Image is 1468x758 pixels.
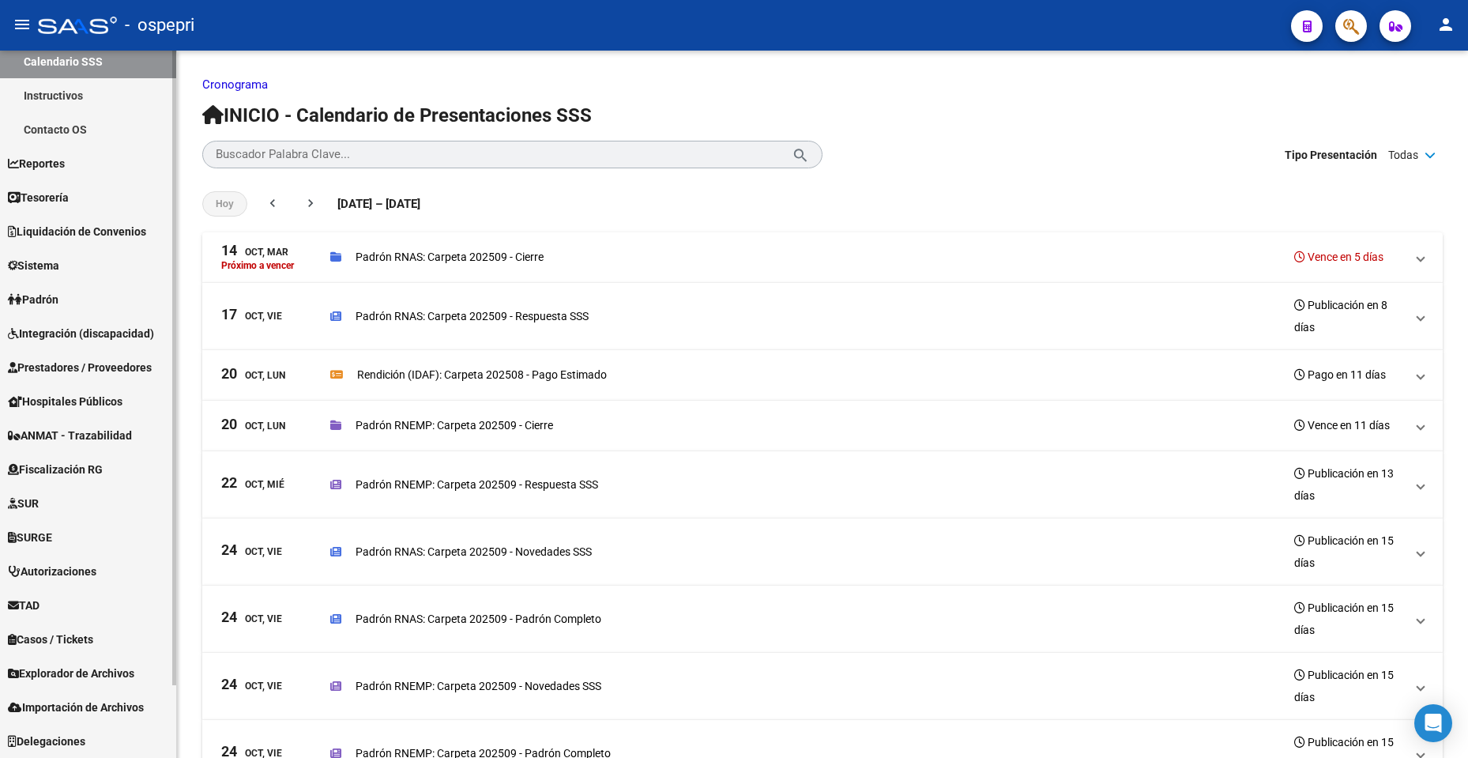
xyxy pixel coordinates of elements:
[221,610,237,624] span: 24
[8,257,59,274] span: Sistema
[221,417,285,434] div: Oct, Lun
[265,195,280,211] mat-icon: chevron_left
[1388,146,1418,164] span: Todas
[8,189,69,206] span: Tesorería
[202,191,247,217] button: Hoy
[8,733,85,750] span: Delegaciones
[1414,704,1452,742] div: Open Intercom Messenger
[221,610,282,627] div: Oct, Vie
[356,307,589,325] p: Padrón RNAS: Carpeta 202509 - Respuesta SSS
[1436,15,1455,34] mat-icon: person
[1294,462,1405,507] h3: Publicación en 13 días
[8,495,39,512] span: SUR
[202,653,1443,720] mat-expansion-panel-header: 24Oct, ViePadrón RNEMP: Carpeta 202509 - Novedades SSSPublicación en 15 días
[221,367,285,383] div: Oct, Lun
[202,77,268,92] a: Cronograma
[13,15,32,34] mat-icon: menu
[8,461,103,478] span: Fiscalización RG
[356,610,601,628] p: Padrón RNAS: Carpeta 202509 - Padrón Completo
[8,223,146,240] span: Liquidación de Convenios
[202,401,1443,451] mat-expansion-panel-header: 20Oct, LunPadrón RNEMP: Carpeta 202509 - CierreVence en 11 días
[8,529,52,546] span: SURGE
[303,195,318,211] mat-icon: chevron_right
[8,699,144,716] span: Importación de Archivos
[8,563,96,580] span: Autorizaciones
[356,417,553,434] p: Padrón RNEMP: Carpeta 202509 - Cierre
[221,243,288,260] div: Oct, Mar
[8,597,40,614] span: TAD
[221,677,237,692] span: 24
[337,195,420,213] span: [DATE] – [DATE]
[356,543,592,560] p: Padrón RNAS: Carpeta 202509 - Novedades SSS
[8,359,152,376] span: Prestadores / Proveedores
[8,665,134,682] span: Explorador de Archivos
[221,260,294,271] p: Próximo a vencer
[356,476,598,493] p: Padrón RNEMP: Carpeta 202509 - Respuesta SSS
[1294,246,1383,268] h3: Vence en 5 días
[357,366,607,383] p: Rendición (IDAF): Carpeta 202508 - Pago Estimado
[8,325,154,342] span: Integración (discapacidad)
[8,631,93,648] span: Casos / Tickets
[202,104,592,126] span: INICIO - Calendario de Presentaciones SSS
[356,248,544,266] p: Padrón RNAS: Carpeta 202509 - Cierre
[202,283,1443,350] mat-expansion-panel-header: 17Oct, ViePadrón RNAS: Carpeta 202509 - Respuesta SSSPublicación en 8 días
[8,291,58,308] span: Padrón
[221,677,282,694] div: Oct, Vie
[202,586,1443,653] mat-expansion-panel-header: 24Oct, ViePadrón RNAS: Carpeta 202509 - Padrón CompletoPublicación en 15 días
[221,307,237,322] span: 17
[221,367,237,381] span: 20
[356,677,601,695] p: Padrón RNEMP: Carpeta 202509 - Novedades SSS
[221,543,282,560] div: Oct, Vie
[221,543,237,557] span: 24
[1294,530,1405,574] h3: Publicación en 15 días
[1294,364,1386,386] h3: Pago en 11 días
[202,350,1443,401] mat-expansion-panel-header: 20Oct, LunRendición (IDAF): Carpeta 202508 - Pago EstimadoPago en 11 días
[221,307,282,324] div: Oct, Vie
[1285,146,1377,164] span: Tipo Presentación
[202,519,1443,586] mat-expansion-panel-header: 24Oct, ViePadrón RNAS: Carpeta 202509 - Novedades SSSPublicación en 15 días
[1294,414,1390,436] h3: Vence en 11 días
[202,232,1443,283] mat-expansion-panel-header: 14Oct, MarPróximo a vencerPadrón RNAS: Carpeta 202509 - CierreVence en 5 días
[1294,294,1405,338] h3: Publicación en 8 días
[8,427,132,444] span: ANMAT - Trazabilidad
[1294,664,1405,708] h3: Publicación en 15 días
[221,476,237,490] span: 22
[1294,597,1405,641] h3: Publicación en 15 días
[125,8,194,43] span: - ospepri
[8,155,65,172] span: Reportes
[221,417,237,432] span: 20
[221,243,237,258] span: 14
[8,393,122,410] span: Hospitales Públicos
[202,451,1443,519] mat-expansion-panel-header: 22Oct, MiéPadrón RNEMP: Carpeta 202509 - Respuesta SSSPublicación en 13 días
[792,145,810,164] mat-icon: search
[221,476,284,492] div: Oct, Mié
